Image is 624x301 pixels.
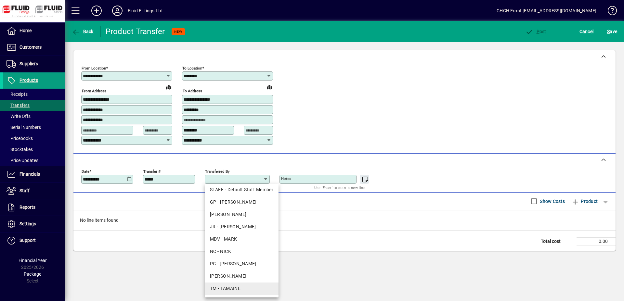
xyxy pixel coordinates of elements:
[6,125,41,130] span: Serial Numbers
[579,26,594,37] span: Cancel
[86,5,107,17] button: Add
[3,39,65,56] a: Customers
[6,147,33,152] span: Stocktakes
[539,198,565,205] label: Show Costs
[3,122,65,133] a: Serial Numbers
[19,188,30,193] span: Staff
[3,56,65,72] a: Suppliers
[3,216,65,232] a: Settings
[82,66,106,70] mat-label: From location
[19,28,32,33] span: Home
[6,114,31,119] span: Write Offs
[205,258,279,270] mat-option: PC - PAUL
[3,89,65,100] a: Receipts
[205,282,279,295] mat-option: TM - TAMAINE
[578,26,595,37] button: Cancel
[6,158,38,163] span: Price Updates
[19,221,36,226] span: Settings
[107,5,128,17] button: Profile
[210,285,273,292] div: TM - TAMAINE
[3,199,65,216] a: Reports
[210,273,273,280] div: [PERSON_NAME]
[571,196,598,207] span: Product
[205,245,279,258] mat-option: NC - NICK
[82,169,89,173] mat-label: Date
[538,237,577,245] td: Total cost
[3,166,65,182] a: Financials
[128,6,162,16] div: Fluid Fittings Ltd
[524,26,548,37] button: Post
[497,6,596,16] div: CHCH Front [EMAIL_ADDRESS][DOMAIN_NAME]
[205,233,279,245] mat-option: MDV - MARK
[205,208,279,221] mat-option: JJ - JENI
[210,260,273,267] div: PC - [PERSON_NAME]
[6,103,30,108] span: Transfers
[264,82,275,92] a: View on map
[19,61,38,66] span: Suppliers
[3,144,65,155] a: Stocktakes
[603,1,616,22] a: Knowledge Base
[3,100,65,111] a: Transfers
[3,111,65,122] a: Write Offs
[210,199,273,206] div: GP - [PERSON_NAME]
[3,133,65,144] a: Pricebooks
[65,26,101,37] app-page-header-button: Back
[314,184,365,191] mat-hint: Use 'Enter' to start a new line
[607,29,610,34] span: S
[19,205,35,210] span: Reports
[210,223,273,230] div: JR - [PERSON_NAME]
[106,26,165,37] div: Product Transfer
[210,211,273,218] div: [PERSON_NAME]
[577,237,616,245] td: 0.00
[19,258,47,263] span: Financial Year
[3,183,65,199] a: Staff
[70,26,95,37] button: Back
[3,155,65,166] a: Price Updates
[174,30,182,34] span: NEW
[72,29,94,34] span: Back
[210,186,273,193] div: STAFF - Default Staff Member
[143,169,161,173] mat-label: Transfer #
[525,29,546,34] span: ost
[19,171,40,177] span: Financials
[3,23,65,39] a: Home
[568,195,601,207] button: Product
[24,271,41,277] span: Package
[210,248,273,255] div: NC - NICK
[205,221,279,233] mat-option: JR - John Rossouw
[205,184,279,196] mat-option: STAFF - Default Staff Member
[537,29,539,34] span: P
[163,82,174,92] a: View on map
[210,236,273,243] div: MDV - MARK
[607,26,617,37] span: ave
[19,44,42,50] span: Customers
[281,176,291,181] mat-label: Notes
[6,136,33,141] span: Pricebooks
[19,238,36,243] span: Support
[205,270,279,282] mat-option: RP - Richard
[3,232,65,249] a: Support
[205,196,279,208] mat-option: GP - Grant Petersen
[182,66,202,70] mat-label: To location
[6,92,28,97] span: Receipts
[73,210,616,230] div: No line items found
[205,169,229,173] mat-label: Transferred by
[19,78,38,83] span: Products
[605,26,619,37] button: Save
